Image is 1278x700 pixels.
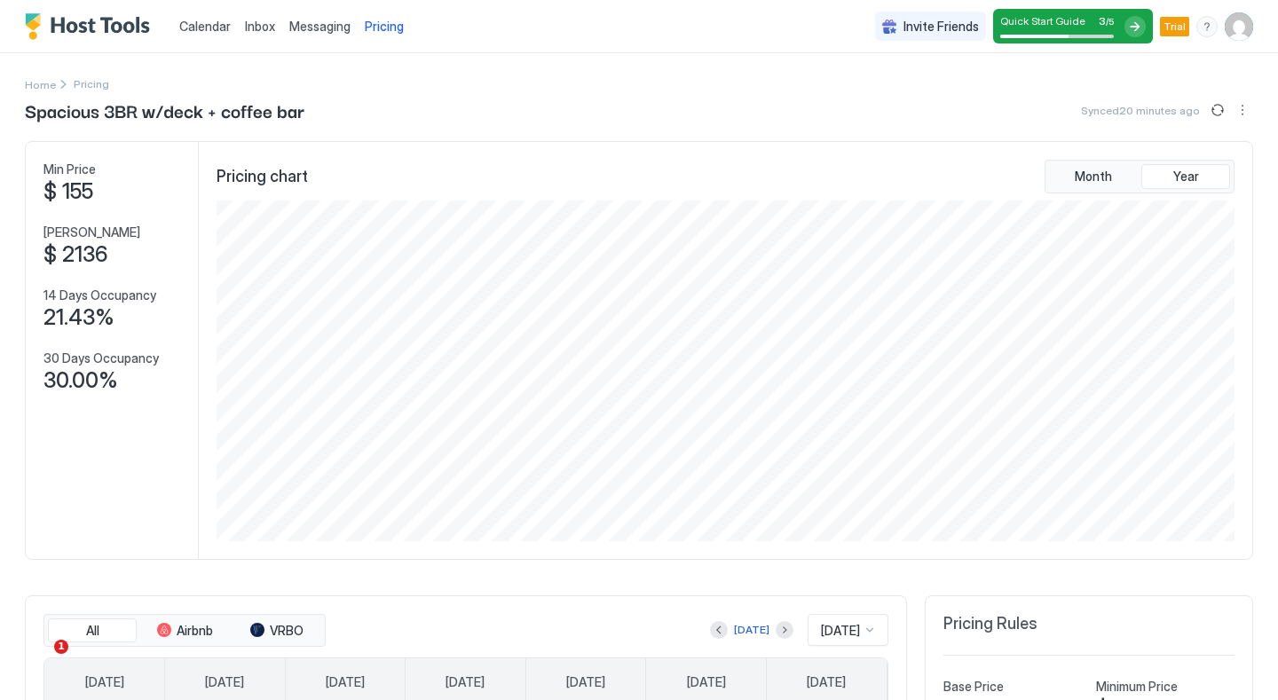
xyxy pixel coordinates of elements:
[25,75,56,93] a: Home
[205,674,244,690] span: [DATE]
[734,622,769,638] div: [DATE]
[1000,14,1085,28] span: Quick Start Guide
[903,19,979,35] span: Invite Friends
[289,17,351,35] a: Messaging
[943,679,1004,695] span: Base Price
[326,674,365,690] span: [DATE]
[177,623,213,639] span: Airbnb
[43,367,118,394] span: 30.00%
[943,614,1037,634] span: Pricing Rules
[1106,16,1114,28] span: / 5
[566,674,605,690] span: [DATE]
[1099,14,1106,28] span: 3
[270,623,304,639] span: VRBO
[43,287,156,303] span: 14 Days Occupancy
[731,619,772,641] button: [DATE]
[43,161,96,177] span: Min Price
[85,674,124,690] span: [DATE]
[233,618,321,643] button: VRBO
[1207,99,1228,121] button: Sync prices
[43,178,93,205] span: $ 155
[1225,12,1253,41] div: User profile
[245,19,275,34] span: Inbox
[687,674,726,690] span: [DATE]
[1196,16,1218,37] div: menu
[43,350,159,366] span: 30 Days Occupancy
[25,75,56,93] div: Breadcrumb
[1096,679,1178,695] span: Minimum Price
[289,19,351,34] span: Messaging
[43,224,140,240] span: [PERSON_NAME]
[1049,164,1138,189] button: Month
[1164,19,1186,35] span: Trial
[140,618,229,643] button: Airbnb
[179,19,231,34] span: Calendar
[48,618,137,643] button: All
[821,623,860,639] span: [DATE]
[1081,104,1200,117] span: Synced 20 minutes ago
[18,640,60,682] iframe: Intercom live chat
[365,19,404,35] span: Pricing
[25,13,158,40] a: Host Tools Logo
[25,78,56,91] span: Home
[1232,99,1253,121] div: menu
[1173,169,1199,185] span: Year
[86,623,99,639] span: All
[25,97,304,123] span: Spacious 3BR w/deck + coffee bar
[245,17,275,35] a: Inbox
[1232,99,1253,121] button: More options
[1045,160,1235,193] div: tab-group
[446,674,485,690] span: [DATE]
[807,674,846,690] span: [DATE]
[776,621,793,639] button: Next month
[217,167,308,187] span: Pricing chart
[54,640,68,654] span: 1
[179,17,231,35] a: Calendar
[1141,164,1230,189] button: Year
[74,77,109,90] span: Breadcrumb
[1075,169,1112,185] span: Month
[710,621,728,639] button: Previous month
[43,304,114,331] span: 21.43%
[43,241,107,268] span: $ 2136
[43,614,326,648] div: tab-group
